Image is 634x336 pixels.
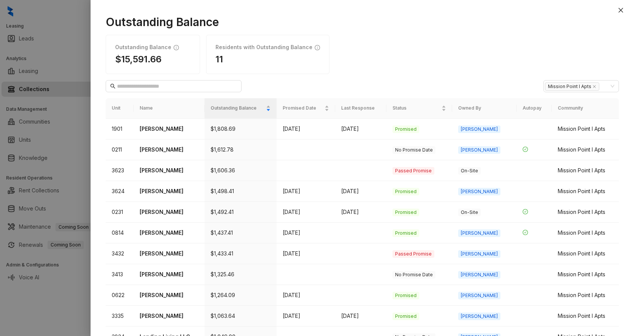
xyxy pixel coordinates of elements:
p: [PERSON_NAME] [140,249,198,258]
td: $1,437.41 [205,223,277,243]
h1: Outstanding Balance [115,44,171,51]
span: No Promise Date [392,271,435,279]
span: Promised [392,125,419,133]
p: [PERSON_NAME] [140,291,198,299]
span: info-circle [174,44,179,51]
div: Mission Point I Apts [558,270,613,279]
span: [PERSON_NAME] [458,313,500,320]
td: 0814 [106,223,134,243]
p: [PERSON_NAME] [140,270,198,279]
span: [PERSON_NAME] [458,188,500,195]
span: check-circle [523,230,528,235]
td: [DATE] [277,202,335,223]
h1: 11 [215,54,320,65]
td: $1,264.09 [205,285,277,306]
span: close [592,85,596,88]
div: Mission Point I Apts [558,166,613,175]
h1: $15,591.66 [115,54,191,65]
span: Passed Promise [392,167,434,175]
div: Mission Point I Apts [558,249,613,258]
p: [PERSON_NAME] [140,146,198,154]
td: [DATE] [335,181,386,202]
td: [DATE] [277,119,335,139]
span: check-circle [523,147,528,152]
td: 3623 [106,160,134,181]
th: Status [386,98,452,118]
span: Promised [392,188,419,195]
th: Owned By [452,98,517,118]
span: Passed Promise [392,250,434,258]
p: [PERSON_NAME] [140,229,198,237]
td: 3413 [106,264,134,285]
span: [PERSON_NAME] [458,271,500,279]
td: 0211 [106,139,134,160]
span: search [110,84,115,89]
td: 0622 [106,285,134,306]
div: Mission Point I Apts [558,229,613,237]
td: $1,612.78 [205,139,277,160]
span: Outstanding Balance [211,105,265,112]
span: close [618,7,624,13]
td: 3432 [106,243,134,264]
p: [PERSON_NAME] [140,166,198,175]
div: Mission Point I Apts [558,312,613,320]
td: [DATE] [277,306,335,327]
th: Last Response [335,98,386,118]
span: Promised [392,292,419,299]
td: 3624 [106,181,134,202]
th: Community [552,98,619,118]
td: $1,492.41 [205,202,277,223]
div: Mission Point I Apts [558,146,613,154]
span: Promised [392,229,419,237]
td: [DATE] [277,285,335,306]
td: $1,063.64 [205,306,277,327]
td: $1,325.46 [205,264,277,285]
p: [PERSON_NAME] [140,187,198,195]
span: Promised [392,313,419,320]
span: [PERSON_NAME] [458,146,500,154]
td: 0231 [106,202,134,223]
th: Name [134,98,204,118]
span: [PERSON_NAME] [458,125,500,133]
span: Promised Date [283,105,323,112]
td: [DATE] [335,119,386,139]
td: $1,498.41 [205,181,277,202]
span: Promised [392,209,419,216]
p: [PERSON_NAME] [140,312,198,320]
span: [PERSON_NAME] [458,250,500,258]
div: Mission Point I Apts [558,187,613,195]
span: On-Site [458,209,481,216]
span: check-circle [523,209,528,214]
span: On-Site [458,167,481,175]
span: Status [392,105,440,112]
span: [PERSON_NAME] [458,292,500,299]
td: [DATE] [335,306,386,327]
span: Mission Point I Apts [545,82,599,91]
button: Close [616,6,625,15]
th: Unit [106,98,134,118]
h1: Residents with Outstanding Balance [215,44,312,51]
span: No Promise Date [392,146,435,154]
span: [PERSON_NAME] [458,229,500,237]
th: Promised Date [277,98,335,118]
h1: Outstanding Balance [106,15,619,29]
th: Autopay [517,98,551,118]
p: [PERSON_NAME] [140,125,198,133]
td: [DATE] [277,223,335,243]
span: info-circle [315,44,320,51]
td: [DATE] [277,181,335,202]
td: 1901 [106,119,134,139]
p: [PERSON_NAME] [140,208,198,216]
td: $1,606.36 [205,160,277,181]
td: [DATE] [277,243,335,264]
td: $1,433.41 [205,243,277,264]
td: 3335 [106,306,134,327]
div: Mission Point I Apts [558,291,613,299]
td: [DATE] [335,202,386,223]
td: $1,808.69 [205,119,277,139]
div: Mission Point I Apts [558,125,613,133]
div: Mission Point I Apts [558,208,613,216]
